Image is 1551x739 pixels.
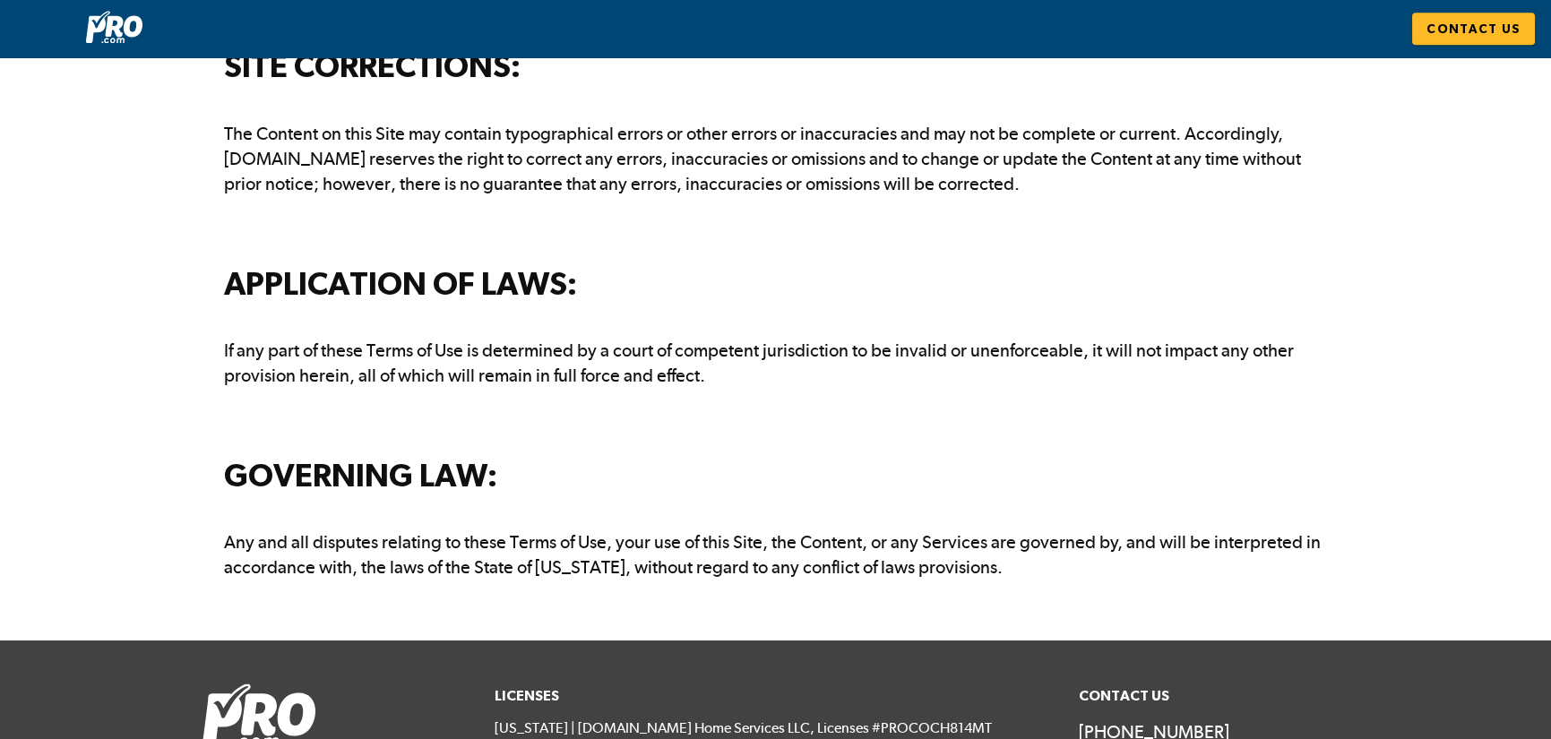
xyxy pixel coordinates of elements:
p: If any part of these Terms of Use is determined by a court of competent jurisdiction to be invali... [224,338,1328,388]
a: Contact Us [1412,13,1535,46]
p: The Content on this Site may contain typographical errors or other errors or inaccuracies and may... [224,121,1328,196]
strong: SITE CORRECTIONS: [224,47,521,84]
p: [US_STATE] | [DOMAIN_NAME] Home Services LLC, Licenses #PROCOCH814MT [495,719,1057,738]
h6: Contact Us [1079,683,1349,709]
h6: Licenses [495,683,1057,709]
strong: GOVERNING LAW: [224,456,497,494]
span: Contact Us [1426,18,1521,40]
strong: APPLICATION OF LAWS: [224,264,577,302]
img: Pro.com logo [86,11,142,43]
p: Any and all disputes relating to these Terms of Use, your use of this Site, the Content, or any S... [224,529,1328,580]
